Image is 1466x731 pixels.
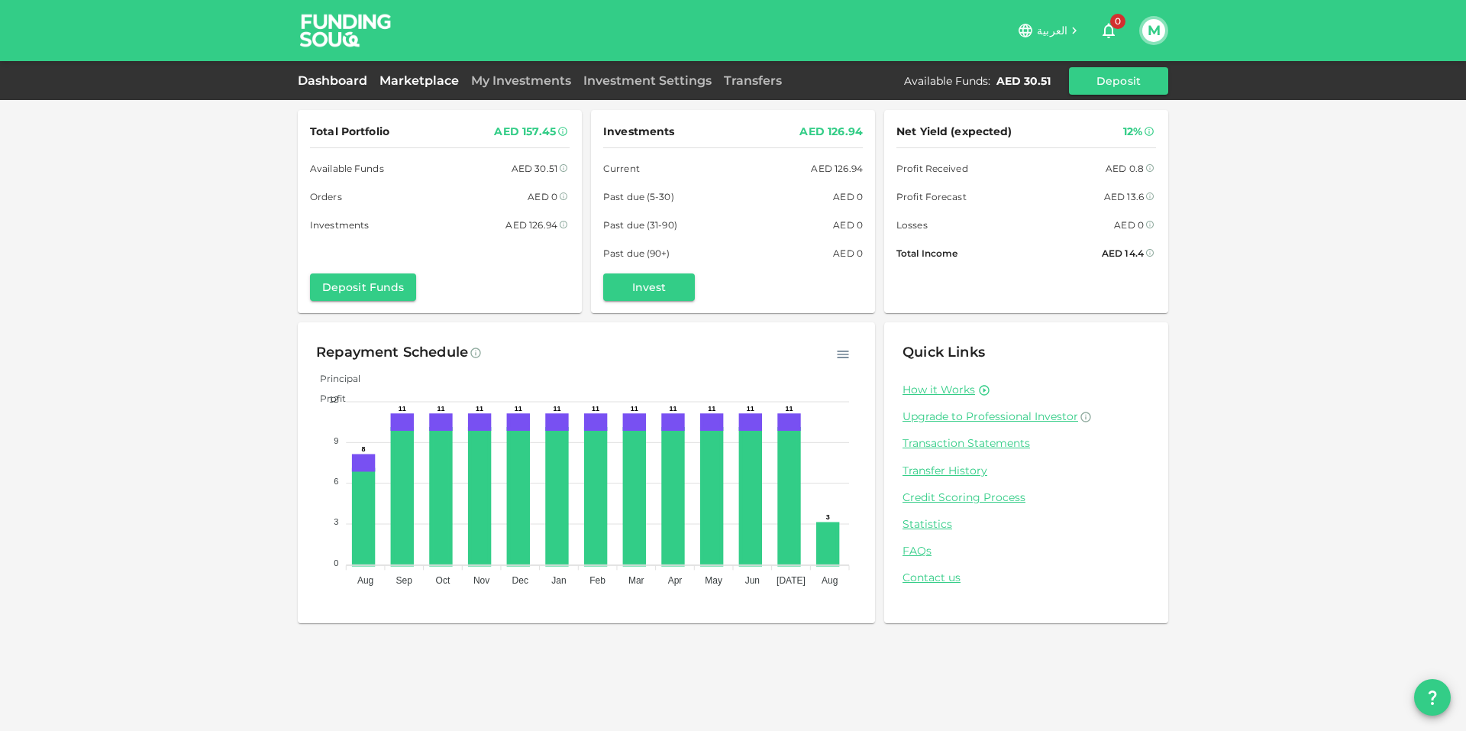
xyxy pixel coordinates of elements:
[334,477,338,486] tspan: 6
[1114,217,1144,233] div: AED 0
[1414,679,1451,716] button: question
[603,245,670,261] span: Past due (90+)
[316,341,468,365] div: Repayment Schedule
[896,160,968,176] span: Profit Received
[505,217,557,233] div: AED 126.94
[1110,14,1125,29] span: 0
[903,383,975,397] a: How it Works
[668,575,683,586] tspan: Apr
[298,73,373,88] a: Dashboard
[603,189,674,205] span: Past due (5-30)
[904,73,990,89] div: Available Funds :
[577,73,718,88] a: Investment Settings
[896,245,957,261] span: Total Income
[603,217,677,233] span: Past due (31-90)
[308,373,360,384] span: Principal
[822,575,838,586] tspan: Aug
[603,273,695,301] button: Invest
[903,544,1150,558] a: FAQs
[903,490,1150,505] a: Credit Scoring Process
[528,189,557,205] div: AED 0
[1104,189,1144,205] div: AED 13.6
[1123,122,1142,141] div: 12%
[833,189,863,205] div: AED 0
[473,575,489,586] tspan: Nov
[357,575,373,586] tspan: Aug
[589,575,605,586] tspan: Feb
[334,558,338,568] tspan: 0
[551,575,566,586] tspan: Jan
[310,273,416,301] button: Deposit Funds
[745,575,760,586] tspan: Jun
[1142,19,1165,42] button: M
[811,160,863,176] div: AED 126.94
[903,409,1078,423] span: Upgrade to Professional Investor
[396,575,413,586] tspan: Sep
[310,189,342,205] span: Orders
[896,122,1012,141] span: Net Yield (expected)
[896,189,967,205] span: Profit Forecast
[1069,67,1168,95] button: Deposit
[903,409,1150,424] a: Upgrade to Professional Investor
[903,517,1150,532] a: Statistics
[1102,245,1144,261] div: AED 14.4
[465,73,577,88] a: My Investments
[308,393,346,404] span: Profit
[494,122,556,141] div: AED 157.45
[903,464,1150,478] a: Transfer History
[718,73,788,88] a: Transfers
[833,245,863,261] div: AED 0
[1037,24,1067,37] span: العربية
[903,571,1150,585] a: Contact us
[603,122,674,141] span: Investments
[329,395,338,404] tspan: 12
[334,517,338,526] tspan: 3
[1093,15,1124,46] button: 0
[373,73,465,88] a: Marketplace
[896,217,928,233] span: Losses
[512,575,528,586] tspan: Dec
[436,575,450,586] tspan: Oct
[334,436,338,445] tspan: 9
[833,217,863,233] div: AED 0
[1106,160,1144,176] div: AED 0.8
[628,575,644,586] tspan: Mar
[996,73,1051,89] div: AED 30.51
[903,344,985,361] span: Quick Links
[799,122,863,141] div: AED 126.94
[310,217,369,233] span: Investments
[512,160,557,176] div: AED 30.51
[310,122,389,141] span: Total Portfolio
[903,436,1150,451] a: Transaction Statements
[603,160,640,176] span: Current
[310,160,384,176] span: Available Funds
[705,575,722,586] tspan: May
[777,575,806,586] tspan: [DATE]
